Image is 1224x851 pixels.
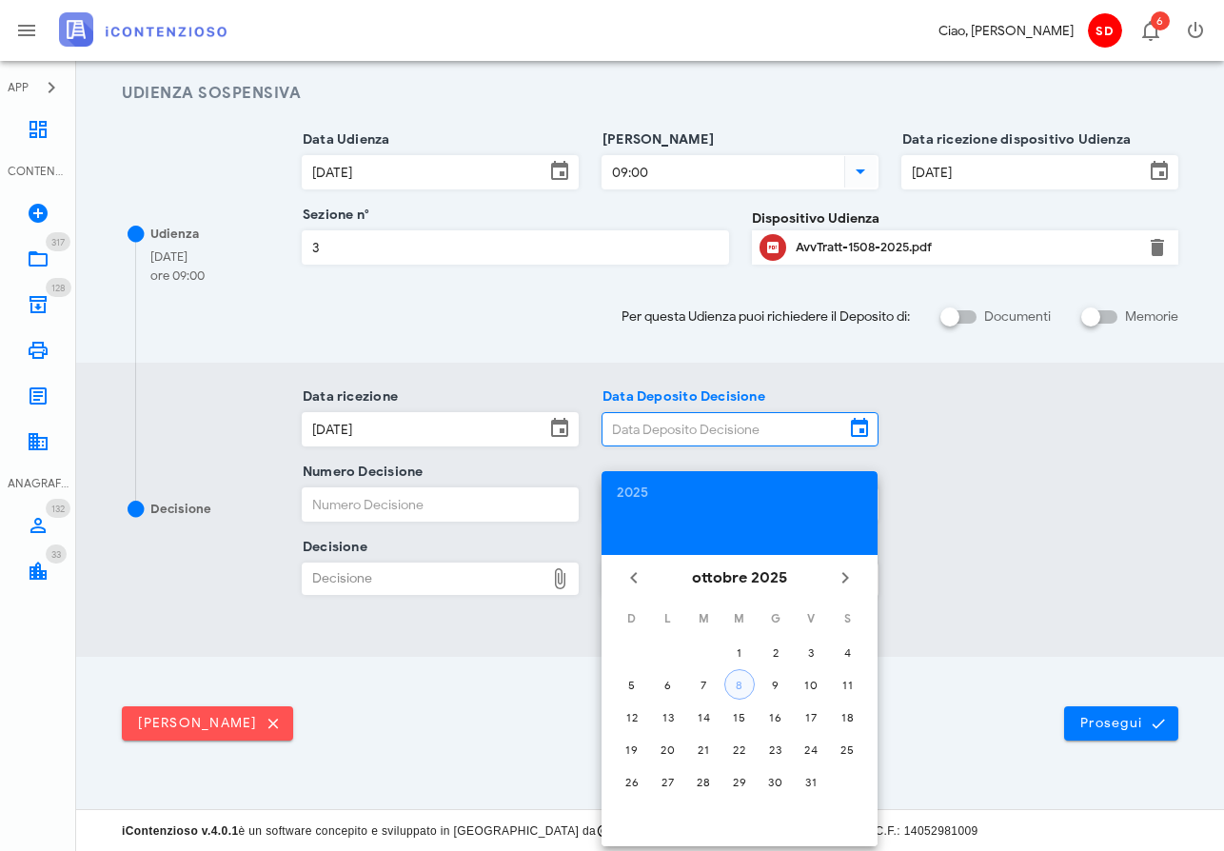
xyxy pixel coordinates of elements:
[796,645,826,660] div: 3
[46,232,70,251] span: Distintivo
[651,603,685,635] th: L
[724,645,755,660] div: 1
[760,234,786,261] button: Clicca per aprire un'anteprima del file o scaricarlo
[724,702,755,732] button: 15
[796,710,826,724] div: 17
[653,710,683,724] div: 13
[796,240,1135,255] div: AvvTratt-1508-2025.pdf
[8,475,69,492] div: ANAGRAFICA
[617,678,647,692] div: 5
[722,603,757,635] th: M
[150,500,211,519] div: Decisione
[615,603,649,635] th: D
[688,775,719,789] div: 28
[617,561,651,595] button: Il mese scorso
[724,775,755,789] div: 29
[724,742,755,757] div: 22
[832,637,862,667] button: 4
[832,710,862,724] div: 18
[122,706,293,741] button: [PERSON_NAME]
[597,538,700,557] label: Tipo Decisione
[1079,715,1163,732] span: Prosegui
[46,544,67,564] span: Distintivo
[59,12,227,47] img: logo-text-2x.png
[617,702,647,732] button: 12
[760,645,791,660] div: 2
[796,742,826,757] div: 24
[617,742,647,757] div: 19
[8,163,69,180] div: CONTENZIOSO
[297,387,398,406] label: Data ricezione
[653,734,683,764] button: 20
[760,775,791,789] div: 30
[688,678,719,692] div: 7
[653,669,683,700] button: 6
[1125,307,1178,327] label: Memorie
[51,548,61,561] span: 33
[150,225,199,244] div: Udienza
[303,231,728,264] input: Sezione n°
[617,734,647,764] button: 19
[688,669,719,700] button: 7
[832,669,862,700] button: 11
[832,702,862,732] button: 18
[51,282,66,294] span: 128
[796,734,826,764] button: 24
[617,766,647,797] button: 26
[796,232,1135,263] div: Clicca per aprire un'anteprima del file o scaricarlo
[795,603,829,635] th: V
[1151,11,1170,30] span: Distintivo
[796,775,826,789] div: 31
[688,766,719,797] button: 28
[150,267,205,286] div: ore 09:00
[617,775,647,789] div: 26
[724,637,755,667] button: 1
[832,678,862,692] div: 11
[760,669,791,700] button: 9
[297,463,423,482] label: Numero Decisione
[752,208,879,228] label: Dispositivo Udienza
[122,82,1178,106] h3: Udienza Sospensiva
[796,669,826,700] button: 10
[653,678,683,692] div: 6
[1088,13,1122,48] span: SD
[617,710,647,724] div: 12
[653,702,683,732] button: 13
[622,307,910,327] span: Per questa Udienza puoi richiedere il Deposito di:
[832,742,862,757] div: 25
[688,742,719,757] div: 21
[297,130,390,149] label: Data Udienza
[46,499,70,518] span: Distintivo
[602,413,844,445] input: Data Deposito Decisione
[760,766,791,797] button: 30
[1081,8,1127,53] button: SD
[760,637,791,667] button: 2
[984,307,1051,327] label: Documenti
[688,710,719,724] div: 14
[653,766,683,797] button: 27
[617,486,862,500] div: 2025
[597,130,714,149] label: [PERSON_NAME]
[828,561,862,595] button: Il prossimo mese
[150,247,205,267] div: [DATE]
[297,538,367,557] label: Decisione
[760,710,791,724] div: 16
[897,130,1131,149] label: Data ricezione dispositivo Udienza
[724,710,755,724] div: 15
[686,603,721,635] th: M
[122,824,238,838] strong: iContenzioso v.4.0.1
[724,669,755,700] button: 8
[684,559,795,597] button: ottobre 2025
[51,236,65,248] span: 317
[137,715,278,732] span: [PERSON_NAME]
[1064,706,1178,741] button: Prosegui
[602,156,840,188] input: Ora Udienza
[796,702,826,732] button: 17
[1146,236,1169,259] button: Elimina
[725,678,754,692] div: 8
[597,387,765,406] label: Data Deposito Decisione
[653,775,683,789] div: 27
[759,603,793,635] th: G
[1127,8,1173,53] button: Distintivo
[303,488,578,521] input: Numero Decisione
